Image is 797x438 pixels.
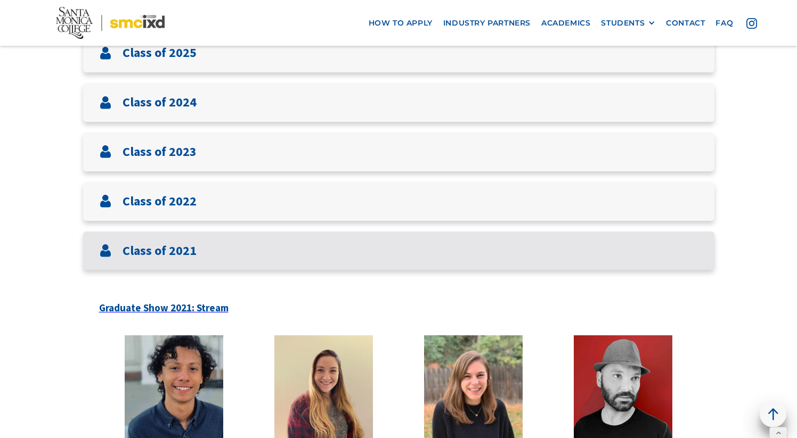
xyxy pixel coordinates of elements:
[123,144,197,160] h3: Class of 2023
[760,401,786,427] a: back to top
[363,13,438,33] a: how to apply
[123,45,197,61] h3: Class of 2025
[746,18,757,29] img: icon - instagram
[56,7,165,39] img: Santa Monica College - SMC IxD logo
[661,13,710,33] a: contact
[710,13,738,33] a: faq
[99,47,112,60] img: User icon
[601,19,655,28] div: STUDENTS
[601,19,645,28] div: STUDENTS
[438,13,536,33] a: industry partners
[123,194,197,209] h3: Class of 2022
[99,96,112,109] img: User icon
[99,280,229,323] a: Graduate Show 2021: Stream
[99,302,229,314] h3: Graduate Show 2021: Stream
[123,95,197,110] h3: Class of 2024
[123,243,197,259] h3: Class of 2021
[99,244,112,257] img: User icon
[536,13,596,33] a: Academics
[99,145,112,158] img: User icon
[99,195,112,208] img: User icon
